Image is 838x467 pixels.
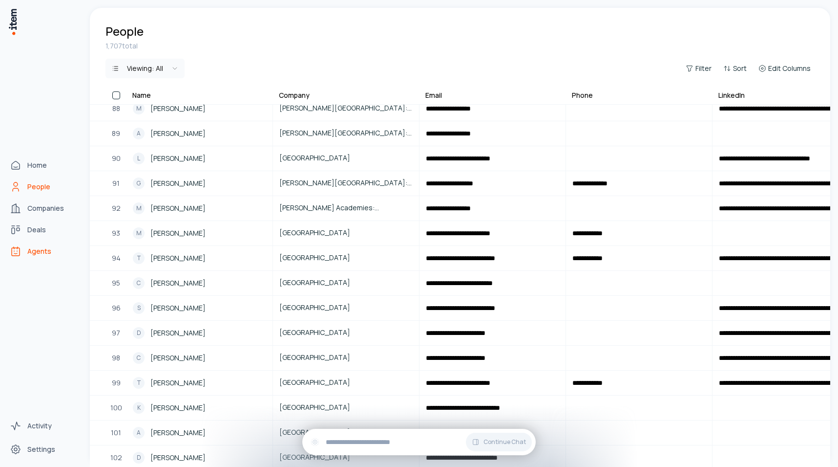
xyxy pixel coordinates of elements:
[127,222,272,245] a: M[PERSON_NAME]
[754,62,815,75] button: Edit Columns
[127,197,272,220] a: M[PERSON_NAME]
[273,321,419,345] a: [GEOGRAPHIC_DATA]
[150,452,206,463] span: [PERSON_NAME]
[273,271,419,295] a: [GEOGRAPHIC_DATA]
[150,153,206,164] span: [PERSON_NAME]
[279,427,413,438] span: [GEOGRAPHIC_DATA]
[273,296,419,320] a: [GEOGRAPHIC_DATA]
[8,8,18,36] img: Item Brain Logo
[150,228,206,239] span: [PERSON_NAME]
[133,202,145,214] div: M
[133,327,145,339] div: D
[110,402,122,413] span: 100
[273,421,419,445] a: [GEOGRAPHIC_DATA]
[133,302,145,314] div: S
[150,128,206,139] span: [PERSON_NAME]
[466,433,532,451] button: Continue Chat
[150,402,206,413] span: [PERSON_NAME]
[6,220,80,240] a: Deals
[27,246,51,256] span: Agents
[133,227,145,239] div: M
[112,228,120,239] span: 93
[273,172,419,195] a: [PERSON_NAME][GEOGRAPHIC_DATA]: [GEOGRAPHIC_DATA]
[279,302,413,313] span: [GEOGRAPHIC_DATA]
[112,253,121,264] span: 94
[279,452,413,463] span: [GEOGRAPHIC_DATA]
[150,278,206,289] span: [PERSON_NAME]
[133,153,145,164] div: L
[6,199,80,218] a: Companies
[695,64,712,73] span: Filter
[150,378,206,388] span: [PERSON_NAME]
[6,156,80,175] a: Home
[302,429,536,455] div: Continue Chat
[112,328,120,338] span: 97
[279,402,413,413] span: [GEOGRAPHIC_DATA]
[27,445,55,454] span: Settings
[279,352,413,363] span: [GEOGRAPHIC_DATA]
[112,303,121,313] span: 96
[150,353,206,363] span: [PERSON_NAME]
[127,64,163,73] div: Viewing:
[273,346,419,370] a: [GEOGRAPHIC_DATA]
[279,327,413,338] span: [GEOGRAPHIC_DATA]
[273,396,419,420] a: [GEOGRAPHIC_DATA]
[127,296,272,320] a: S[PERSON_NAME]
[682,62,715,75] button: Filter
[133,427,145,439] div: A
[273,147,419,170] a: [GEOGRAPHIC_DATA]
[127,421,272,445] a: A[PERSON_NAME]
[150,178,206,189] span: [PERSON_NAME]
[273,97,419,120] a: [PERSON_NAME][GEOGRAPHIC_DATA]: [GEOGRAPHIC_DATA]
[111,427,121,438] span: 101
[279,252,413,263] span: [GEOGRAPHIC_DATA]
[279,90,310,100] div: Company
[112,103,120,114] span: 88
[6,416,80,436] a: Activity
[112,203,121,214] span: 92
[273,197,419,220] a: [PERSON_NAME] Academies: [GEOGRAPHIC_DATA]
[27,182,50,192] span: People
[127,371,272,395] a: T[PERSON_NAME]
[133,277,145,289] div: C
[483,438,526,446] span: Continue Chat
[6,242,80,261] a: Agents
[132,90,151,100] div: Name
[127,321,272,345] a: D[PERSON_NAME]
[273,371,419,395] a: [GEOGRAPHIC_DATA]
[733,64,747,73] span: Sort
[279,377,413,388] span: [GEOGRAPHIC_DATA]
[112,378,121,388] span: 99
[133,452,145,464] div: D
[150,328,206,338] span: [PERSON_NAME]
[425,90,442,100] div: Email
[27,421,52,431] span: Activity
[279,202,413,213] span: [PERSON_NAME] Academies: [GEOGRAPHIC_DATA]
[133,178,145,189] div: G
[27,225,46,235] span: Deals
[133,252,145,264] div: T
[279,153,413,163] span: [GEOGRAPHIC_DATA]
[127,172,272,195] a: G[PERSON_NAME]
[6,440,80,459] a: Settings
[273,122,419,145] a: [PERSON_NAME][GEOGRAPHIC_DATA]: [GEOGRAPHIC_DATA]
[105,23,144,39] h1: People
[279,128,413,138] span: [PERSON_NAME][GEOGRAPHIC_DATA]: [GEOGRAPHIC_DATA]
[150,427,206,438] span: [PERSON_NAME]
[150,253,206,264] span: [PERSON_NAME]
[279,277,413,288] span: [GEOGRAPHIC_DATA]
[127,346,272,370] a: C[PERSON_NAME]
[150,203,206,214] span: [PERSON_NAME]
[273,222,419,245] a: [GEOGRAPHIC_DATA]
[279,227,413,238] span: [GEOGRAPHIC_DATA]
[127,147,272,170] a: L[PERSON_NAME]
[127,396,272,420] a: K[PERSON_NAME]
[112,153,121,164] span: 90
[133,377,145,389] div: T
[572,90,593,100] div: Phone
[112,278,120,289] span: 95
[112,128,120,139] span: 89
[133,402,145,414] div: K
[718,90,745,100] div: LinkedIn
[719,62,751,75] button: Sort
